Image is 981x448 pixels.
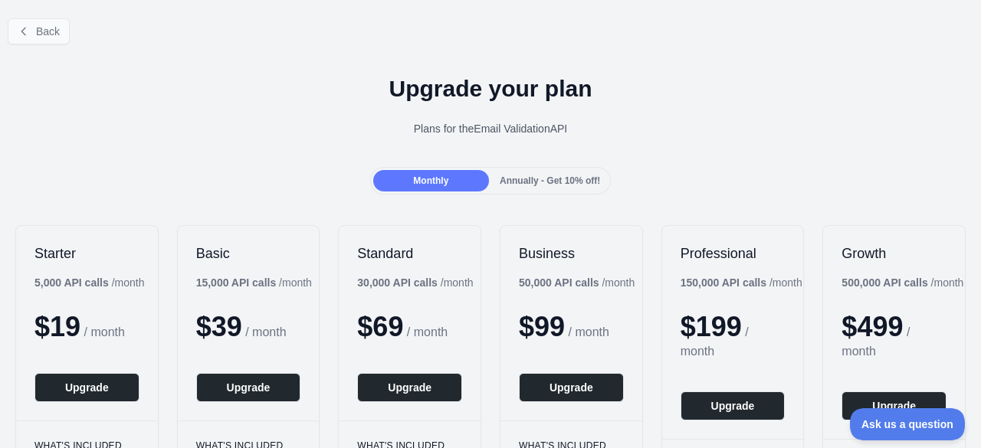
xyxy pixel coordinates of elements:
span: $ 69 [357,311,403,342]
span: $ 499 [842,311,903,342]
b: 150,000 API calls [681,276,766,289]
b: 50,000 API calls [519,276,599,289]
h2: Business [519,244,624,263]
div: / month [357,275,473,290]
b: 30,000 API calls [357,276,438,289]
iframe: Toggle Customer Support [850,408,966,440]
div: / month [519,275,635,290]
h2: Professional [681,244,786,263]
h2: Standard [357,244,462,263]
div: / month [681,275,802,290]
div: / month [842,275,963,290]
h2: Growth [842,244,947,263]
span: $ 199 [681,311,742,342]
span: $ 99 [519,311,565,342]
b: 500,000 API calls [842,276,927,289]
